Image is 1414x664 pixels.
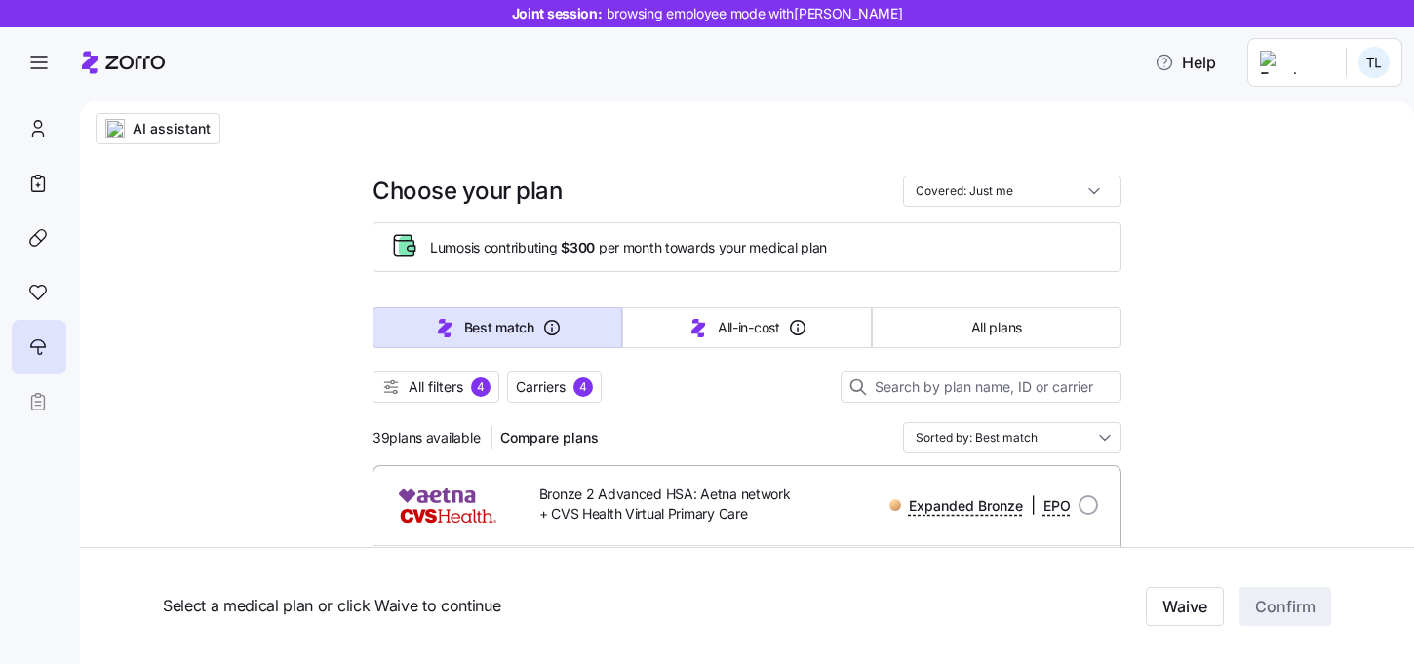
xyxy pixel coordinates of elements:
span: $300 [561,238,595,257]
img: ai-icon.png [105,119,125,138]
span: Carriers [516,377,566,397]
img: Aetna CVS Health [388,482,508,528]
button: Waive [1146,587,1224,626]
span: Bronze 2 Advanced HSA: Aetna network + CVS Health Virtual Primary Care [539,485,800,525]
span: Compare plans [500,428,599,448]
span: Best match [464,318,534,337]
button: Confirm [1239,587,1331,626]
span: Joint session: [512,4,903,23]
button: Help [1139,43,1232,82]
div: 4 [471,377,491,397]
button: Carriers4 [507,371,602,403]
span: Select a medical plan or click Waive to continue [163,594,936,618]
span: 39 plans available [373,428,480,448]
img: b24ff9bc030bd4ff01458257060ab2cb [1358,47,1390,78]
div: | [889,493,1071,518]
span: Confirm [1255,595,1316,618]
span: browsing employee mode with [PERSON_NAME] [607,4,903,23]
h1: Choose your plan [373,176,562,206]
span: All plans [971,318,1022,337]
span: AI assistant [133,119,211,138]
input: Order by dropdown [903,422,1121,453]
span: All-in-cost [718,318,780,337]
img: Employer logo [1260,51,1330,74]
button: All filters4 [373,371,499,403]
button: Compare plans [492,422,607,453]
input: Search by plan name, ID or carrier [841,371,1121,403]
button: AI assistant [96,113,220,144]
span: Help [1155,51,1216,74]
span: All filters [409,377,463,397]
div: 4 [573,377,593,397]
span: Lumos is contributing per month towards your medical plan [430,238,827,257]
span: Waive [1162,595,1207,618]
span: Expanded Bronze [909,496,1023,516]
span: EPO [1043,496,1071,516]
